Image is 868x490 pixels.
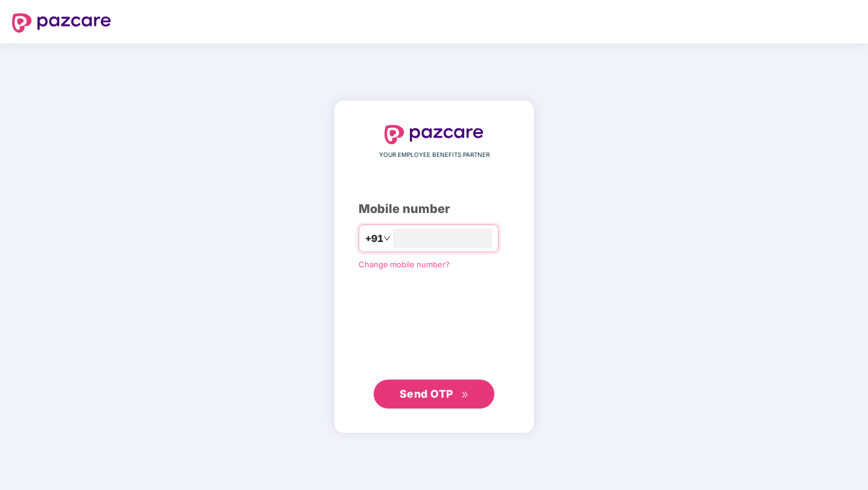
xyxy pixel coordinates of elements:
[385,125,483,144] img: logo
[379,150,490,160] span: YOUR EMPLOYEE BENEFITS PARTNER
[374,380,494,409] button: Send OTPdouble-right
[359,200,509,218] div: Mobile number
[461,391,469,399] span: double-right
[359,259,450,269] a: Change mobile number?
[12,13,111,33] img: logo
[383,235,391,242] span: down
[365,231,383,246] span: +91
[400,387,453,400] span: Send OTP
